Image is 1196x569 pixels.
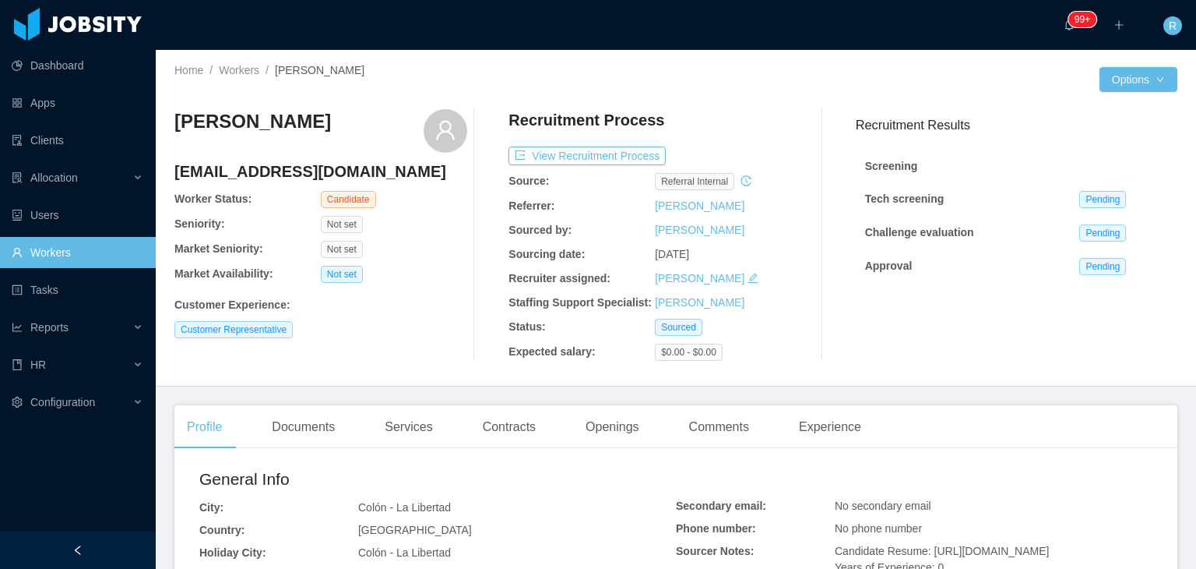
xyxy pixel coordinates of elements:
[174,267,273,280] b: Market Availability:
[199,467,676,492] h2: General Info
[358,546,451,559] span: Colón - La Libertad
[12,125,143,156] a: icon: auditClients
[655,272,744,284] a: [PERSON_NAME]
[865,160,918,172] strong: Screening
[786,405,874,449] div: Experience
[30,321,69,334] span: Reports
[321,191,376,208] span: Candidate
[174,109,331,134] h3: [PERSON_NAME]
[434,119,456,141] i: icon: user
[747,273,758,284] i: icon: edit
[199,524,244,536] b: Country:
[1068,12,1096,27] sup: 239
[358,501,451,514] span: Colón - La Libertad
[30,396,95,408] span: Configuration
[30,171,78,184] span: Allocation
[655,173,734,190] span: Referral internal
[676,500,766,512] b: Secondary email:
[199,501,223,514] b: City:
[508,272,610,284] b: Recruiter assigned:
[508,147,666,165] button: icon: exportView Recruitment Process
[655,248,689,260] span: [DATE]
[174,299,290,311] b: Customer Experience :
[655,344,723,361] span: $0.00 - $0.00
[259,405,347,449] div: Documents
[508,320,545,333] b: Status:
[30,359,46,371] span: HR
[266,64,269,76] span: /
[655,296,744,309] a: [PERSON_NAME]
[508,248,585,260] b: Sourcing date:
[12,397,23,408] i: icon: setting
[12,50,143,81] a: icon: pie-chartDashboard
[321,216,363,233] span: Not set
[321,266,363,283] span: Not set
[740,175,751,186] i: icon: history
[1064,19,1075,30] i: icon: bell
[865,226,974,239] strong: Challenge evaluation
[508,150,666,162] a: icon: exportView Recruitment Process
[12,274,143,306] a: icon: profileTasks
[199,546,266,559] b: Holiday City:
[12,237,143,268] a: icon: userWorkers
[655,319,702,336] span: Sourced
[219,64,259,76] a: Workers
[508,200,554,212] b: Referrer:
[508,296,652,309] b: Staffing Support Specialist:
[655,224,744,236] a: [PERSON_NAME]
[12,359,23,370] i: icon: book
[1079,258,1126,275] span: Pending
[470,405,548,449] div: Contracts
[508,175,549,187] b: Source:
[835,522,922,535] span: No phone number
[865,260,913,272] strong: Approval
[174,64,203,76] a: Home
[209,64,213,76] span: /
[321,241,363,258] span: Not set
[12,172,23,183] i: icon: solution
[174,161,467,182] h4: [EMAIL_ADDRESS][DOMAIN_NAME]
[573,405,652,449] div: Openings
[372,405,445,449] div: Services
[1099,67,1177,92] button: Optionsicon: down
[677,405,762,449] div: Comments
[508,345,595,358] b: Expected salary:
[174,193,252,205] b: Worker Status:
[174,405,234,449] div: Profile
[1169,16,1177,35] span: R
[508,224,572,236] b: Sourced by:
[856,115,1177,135] h3: Recruitment Results
[1079,224,1126,242] span: Pending
[174,242,263,255] b: Market Seniority:
[275,64,364,76] span: [PERSON_NAME]
[655,200,744,212] a: [PERSON_NAME]
[1113,19,1124,30] i: icon: plus
[174,321,293,338] span: Customer Representative
[835,500,931,512] span: No secondary email
[12,87,143,118] a: icon: appstoreApps
[1079,191,1126,208] span: Pending
[12,322,23,333] i: icon: line-chart
[865,193,944,205] strong: Tech screening
[508,109,664,131] h4: Recruitment Process
[12,200,143,231] a: icon: robotUsers
[358,524,472,536] span: [GEOGRAPHIC_DATA]
[676,522,756,535] b: Phone number:
[676,545,754,557] b: Sourcer Notes:
[174,217,225,230] b: Seniority:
